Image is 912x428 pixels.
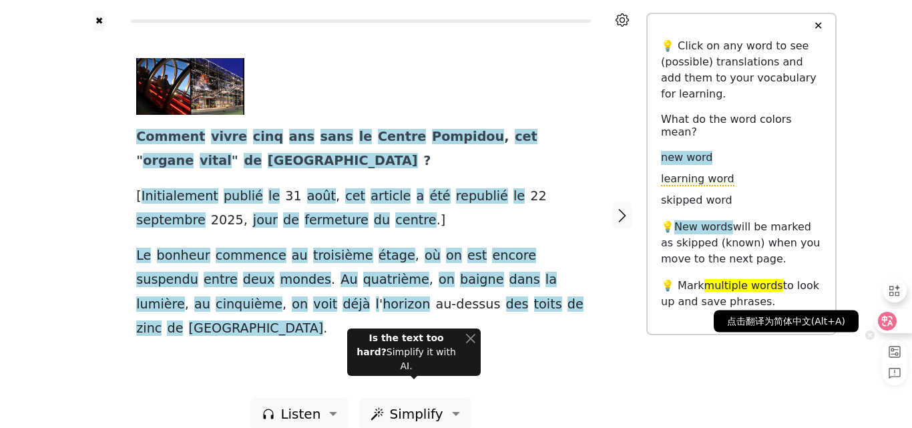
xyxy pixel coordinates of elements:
[435,296,500,313] span: au-dessus
[429,272,433,288] span: ,
[283,212,299,229] span: de
[313,296,337,313] span: voit
[417,188,425,205] span: a
[307,188,336,205] span: août
[280,404,320,424] span: Listen
[142,188,218,205] span: Initialement
[268,153,418,170] span: [GEOGRAPHIC_DATA]
[439,272,455,288] span: on
[292,248,308,264] span: au
[268,188,280,205] span: le
[374,212,390,229] span: du
[567,296,584,313] span: de
[289,129,314,146] span: ans
[513,188,525,205] span: le
[465,331,475,345] button: Close
[304,212,369,229] span: fermeture
[379,248,415,264] span: étage
[200,153,232,170] span: vital
[232,153,238,170] span: "
[378,129,426,146] span: Centre
[504,129,509,146] span: ,
[353,331,460,373] div: Simplify it with AI.
[136,248,151,264] span: Le
[167,320,183,337] span: de
[244,153,262,170] span: de
[282,296,286,313] span: ,
[395,212,436,229] span: centre
[674,220,733,234] span: New words
[343,296,370,313] span: déjà
[224,188,263,205] span: publié
[194,296,210,313] span: au
[383,296,430,313] span: horizon
[379,296,383,313] span: '
[661,278,822,310] p: 💡 Mark to look up and save phrases.
[136,188,142,205] span: [
[429,188,450,205] span: été
[93,11,105,31] button: ✖
[515,129,537,146] span: cet
[323,320,327,337] span: .
[331,272,335,288] span: .
[661,38,822,102] p: 💡 Click on any word to see (possible) translations and add them to your vocabulary for learning.
[460,272,503,288] span: baigne
[425,248,441,264] span: où
[253,212,278,229] span: jour
[467,248,487,264] span: est
[243,272,275,288] span: deux
[359,129,373,146] span: le
[157,248,210,264] span: bonheur
[371,188,411,205] span: article
[661,219,822,267] p: 💡 will be marked as skipped (known) when you move to the next page.
[244,212,248,229] span: ,
[313,248,373,264] span: troisième
[136,296,185,313] span: lumière
[534,296,562,313] span: toits
[185,296,189,313] span: ,
[136,129,205,146] span: Comment
[189,320,324,337] span: [GEOGRAPHIC_DATA]
[446,248,462,264] span: on
[211,212,244,229] span: 2025
[530,188,546,205] span: 22
[280,272,331,288] span: mondes
[704,279,783,292] span: multiple words
[441,212,446,229] span: ]
[216,248,286,264] span: commence
[136,153,143,170] span: "
[136,58,244,115] img: 1a5efd4_upload-1-pjgilqkpo5k7-pompidou-2.jpg
[415,248,419,264] span: ,
[345,188,365,205] span: cet
[506,296,529,313] span: des
[437,212,441,229] span: .
[661,172,734,186] span: learning word
[336,188,340,205] span: ,
[432,129,504,146] span: Pompidou
[389,404,443,424] span: Simplify
[136,212,205,229] span: septembre
[661,194,732,208] span: skipped word
[509,272,540,288] span: dans
[143,153,194,170] span: organe
[456,188,508,205] span: republié
[423,153,431,170] span: ?
[340,272,357,288] span: Au
[661,113,822,138] h6: What do the word colors mean?
[661,151,712,165] span: new word
[216,296,282,313] span: cinquième
[806,14,831,38] button: ✕
[492,248,536,264] span: encore
[376,296,379,313] span: l
[363,272,429,288] span: quatrième
[136,272,198,288] span: suspendu
[320,129,353,146] span: sans
[204,272,238,288] span: entre
[357,333,443,357] strong: Is the text too hard?
[545,272,557,288] span: la
[211,129,247,146] span: vivre
[136,320,162,337] span: zinc
[292,296,308,313] span: on
[285,188,301,205] span: 31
